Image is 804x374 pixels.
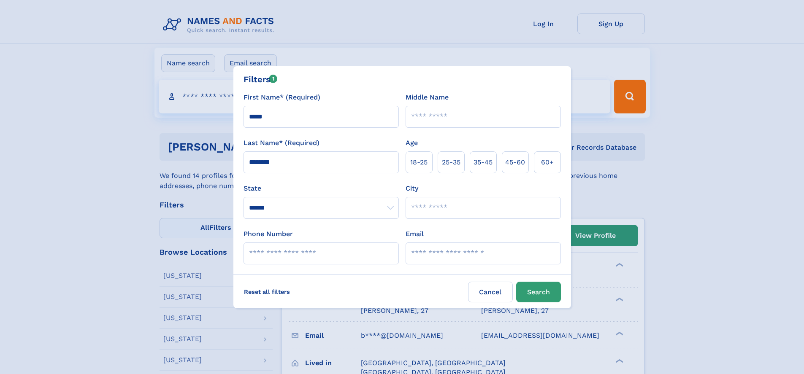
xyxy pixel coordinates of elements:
label: Middle Name [406,92,449,102]
span: 60+ [541,157,554,167]
label: Age [406,138,418,148]
label: Last Name* (Required) [244,138,319,148]
label: First Name* (Required) [244,92,320,102]
label: Reset all filters [238,282,295,302]
button: Search [516,282,561,302]
label: Email [406,229,424,239]
label: City [406,183,418,194]
div: Filters [244,73,278,86]
label: Phone Number [244,229,293,239]
span: 35‑45 [474,157,493,167]
span: 45‑60 [505,157,525,167]
span: 18‑25 [410,157,428,167]
span: 25‑35 [442,157,460,167]
label: State [244,183,399,194]
label: Cancel [468,282,513,302]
